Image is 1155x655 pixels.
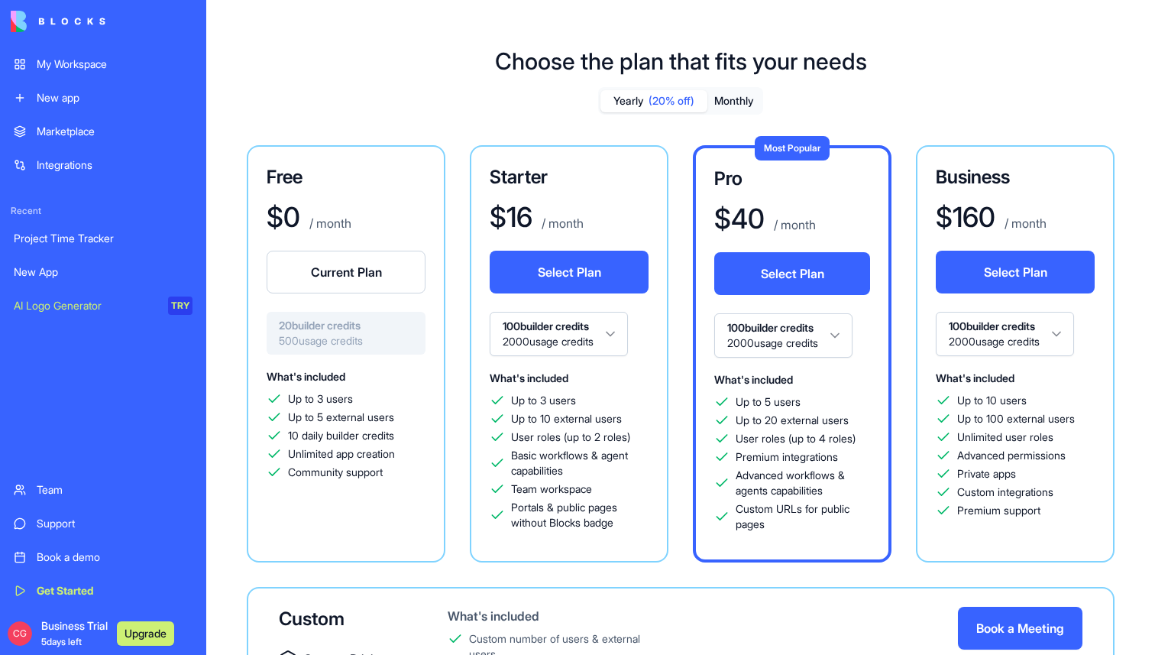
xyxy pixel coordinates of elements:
span: Team workspace [511,482,592,497]
button: Upgrade [117,621,174,646]
p: / month [306,214,351,232]
a: Get Started [5,576,202,606]
span: Unlimited user roles [957,430,1053,445]
div: What's included [448,607,661,625]
span: Advanced workflows & agents capabilities [736,468,870,498]
span: Up to 20 external users [736,413,849,428]
h1: $ 160 [936,202,995,232]
div: Integrations [37,157,192,173]
a: Team [5,475,202,505]
span: Up to 10 users [957,393,1027,408]
span: Custom URLs for public pages [736,501,870,532]
h3: Starter [490,165,649,190]
button: Current Plan [267,251,425,293]
button: Yearly [600,90,707,112]
h1: $ 0 [267,202,300,232]
span: (20% off) [649,93,694,109]
a: My Workspace [5,49,202,79]
p: / month [771,216,816,234]
button: Monthly [707,90,761,112]
div: Get Started [37,583,192,598]
div: Project Time Tracker [14,231,192,246]
span: Premium support [957,503,1040,518]
p: / month [539,214,584,232]
button: Select Plan [490,251,649,293]
div: Support [37,516,192,531]
a: Book a demo [5,542,202,572]
span: Premium integrations [736,449,838,465]
a: AI Logo GeneratorTRY [5,290,202,321]
a: Marketplace [5,116,202,147]
span: Up to 3 users [288,391,353,407]
span: Unlimited app creation [288,446,395,462]
span: Up to 3 users [511,393,576,408]
h1: $ 40 [714,203,765,234]
span: Community support [288,465,383,480]
span: What's included [267,370,345,383]
h3: Free [267,165,425,190]
button: Select Plan [714,252,870,295]
p: / month [1001,214,1047,232]
span: Private apps [957,466,1016,482]
span: Up to 5 external users [288,410,394,425]
div: TRY [168,297,192,315]
div: Team [37,482,192,498]
span: Recent [5,205,202,217]
h3: Pro [714,167,870,191]
h1: $ 16 [490,202,532,232]
div: AI Logo Generator [14,298,157,313]
span: What's included [714,373,793,386]
button: Select Plan [936,251,1095,293]
span: CG [8,621,32,646]
span: Up to 5 users [736,394,801,410]
span: 20 builder credits [279,318,413,333]
span: Most Popular [764,142,820,154]
span: Portals & public pages without Blocks badge [511,500,649,530]
a: Project Time Tracker [5,223,202,254]
a: Support [5,508,202,539]
span: Business Trial [41,618,108,649]
span: 10 daily builder credits [288,428,394,443]
div: New App [14,264,192,280]
div: My Workspace [37,57,192,72]
img: logo [11,11,105,32]
div: Book a demo [37,550,192,565]
span: Custom integrations [957,485,1053,500]
span: Basic workflows & agent capabilities [511,448,649,478]
span: What's included [936,371,1014,384]
div: Custom [279,607,399,631]
span: Advanced permissions [957,448,1066,463]
span: 5 days left [41,636,82,647]
a: New app [5,83,202,113]
div: Marketplace [37,124,192,139]
span: What's included [490,371,568,384]
span: User roles (up to 2 roles) [511,430,630,445]
button: Book a Meeting [958,607,1082,650]
div: New app [37,90,192,105]
h1: Choose the plan that fits your needs [495,47,867,75]
h3: Business [936,165,1095,190]
a: New App [5,257,202,287]
span: 500 usage credits [279,333,413,349]
span: Up to 10 external users [511,411,622,426]
span: User roles (up to 4 roles) [736,431,856,446]
a: Integrations [5,150,202,180]
span: Up to 100 external users [957,411,1075,426]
